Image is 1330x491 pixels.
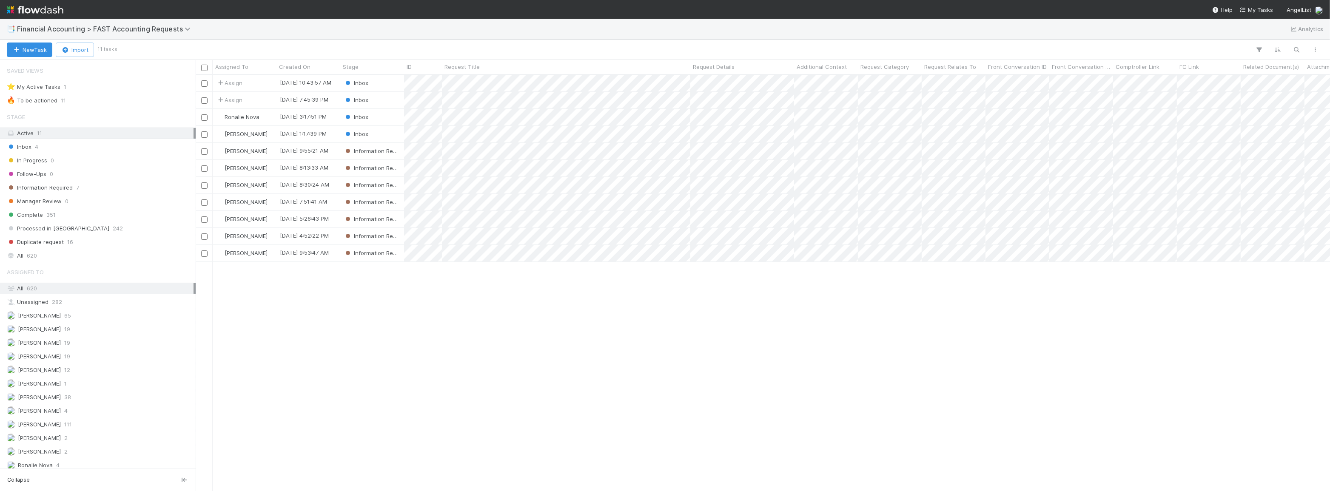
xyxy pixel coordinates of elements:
img: avatar_e5ec2f5b-afc7-4357-8cf1-2139873d70b1.png [216,182,223,188]
img: avatar_0d9988fd-9a15-4cc7-ad96-88feab9e0fa9.png [216,114,223,120]
div: Help [1212,6,1233,14]
div: Information Required [344,164,400,172]
div: [PERSON_NAME] [216,232,268,240]
span: 0 [50,169,53,179]
span: Inbox [344,79,368,86]
a: My Tasks [1239,6,1273,14]
span: 1 [64,378,67,389]
span: AngelList [1287,6,1311,13]
span: ⭐ [7,83,15,90]
span: [PERSON_NAME] [225,233,268,239]
span: Information Required [7,182,73,193]
div: Inbox [344,130,368,138]
span: 4 [35,142,38,152]
img: avatar_0d9988fd-9a15-4cc7-ad96-88feab9e0fa9.png [7,461,15,469]
img: avatar_c7c7de23-09de-42ad-8e02-7981c37ee075.png [7,338,15,347]
span: Assign [216,79,242,87]
span: Comptroller Link [1116,62,1159,71]
span: Follow-Ups [7,169,46,179]
div: Information Required [344,215,400,223]
span: Information Required [344,250,410,256]
img: avatar_d89a0a80-047e-40c9-bdc2-a2d44e645fd3.png [7,447,15,456]
span: 2 [64,446,68,457]
span: Assigned To [7,264,44,281]
div: Inbox [344,113,368,121]
div: Unassigned [7,297,194,307]
input: Toggle Row Selected [201,250,208,257]
span: Additional Context [797,62,847,71]
span: Stage [343,62,359,71]
input: Toggle Row Selected [201,97,208,104]
input: Toggle Row Selected [201,182,208,189]
small: 11 tasks [97,45,117,53]
div: [DATE] 9:53:47 AM [280,248,329,257]
span: 19 [64,351,70,362]
img: avatar_030f5503-c087-43c2-95d1-dd8963b2926c.png [7,325,15,333]
input: Toggle Row Selected [201,216,208,223]
div: [PERSON_NAME] [216,198,268,206]
div: [PERSON_NAME] [216,164,268,172]
img: avatar_8d06466b-a936-4205-8f52-b0cc03e2a179.png [1315,6,1323,14]
span: Ronalie Nova [225,114,259,120]
span: [PERSON_NAME] [18,339,61,346]
span: 7 [76,182,79,193]
span: [PERSON_NAME] [225,131,268,137]
button: Import [56,43,94,57]
div: Information Required [344,249,400,257]
img: avatar_e5ec2f5b-afc7-4357-8cf1-2139873d70b1.png [216,233,223,239]
img: avatar_c0d2ec3f-77e2-40ea-8107-ee7bdb5edede.png [7,420,15,429]
span: 19 [64,324,70,335]
span: Front Conversation ID [988,62,1047,71]
div: [PERSON_NAME] [216,130,268,138]
span: Manager Review [7,196,62,207]
input: Toggle Row Selected [201,80,208,87]
span: [PERSON_NAME] [18,421,61,428]
a: Analytics [1290,24,1323,34]
span: [PERSON_NAME] [18,407,61,414]
span: Assign [216,96,242,104]
input: Toggle Row Selected [201,199,208,206]
div: [PERSON_NAME] [216,147,268,155]
img: avatar_d7f67417-030a-43ce-a3ce-a315a3ccfd08.png [7,379,15,388]
span: Request Relates To [924,62,976,71]
span: Related Document(s) [1243,62,1299,71]
div: Active [7,128,194,139]
span: 11 [37,130,42,136]
div: Information Required [344,198,400,206]
span: Information Required [344,216,410,222]
span: Duplicate request [7,237,64,247]
span: 16 [67,237,73,247]
span: Financial Accounting > FAST Accounting Requests [17,25,195,33]
div: Inbox [344,96,368,104]
input: Toggle Row Selected [201,114,208,121]
span: [PERSON_NAME] [18,312,61,319]
span: Inbox [344,131,368,137]
span: 0 [65,196,68,207]
span: Information Required [344,148,410,154]
span: 38 [64,392,71,403]
input: Toggle All Rows Selected [201,65,208,71]
span: [PERSON_NAME] [18,448,61,455]
span: 620 [27,285,37,292]
img: avatar_c0d2ec3f-77e2-40ea-8107-ee7bdb5edede.png [216,199,223,205]
div: Ronalie Nova [216,113,259,121]
span: Stage [7,108,25,125]
div: [DATE] 10:43:57 AM [280,78,331,87]
div: [DATE] 5:26:43 PM [280,214,329,223]
img: avatar_c0d2ec3f-77e2-40ea-8107-ee7bdb5edede.png [216,165,223,171]
span: 11 [61,95,66,106]
div: [DATE] 8:30:24 AM [280,180,329,189]
span: Request Category [860,62,909,71]
input: Toggle Row Selected [201,165,208,172]
span: [PERSON_NAME] [18,394,61,400]
span: In Progress [7,155,47,166]
span: 65 [64,310,71,321]
span: 12 [64,365,70,375]
span: Assigned To [215,62,248,71]
span: FC Link [1179,62,1199,71]
img: avatar_487f705b-1efa-4920-8de6-14528bcda38c.png [7,434,15,442]
span: Saved Views [7,62,43,79]
span: Inbox [344,114,368,120]
span: 242 [113,223,123,234]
